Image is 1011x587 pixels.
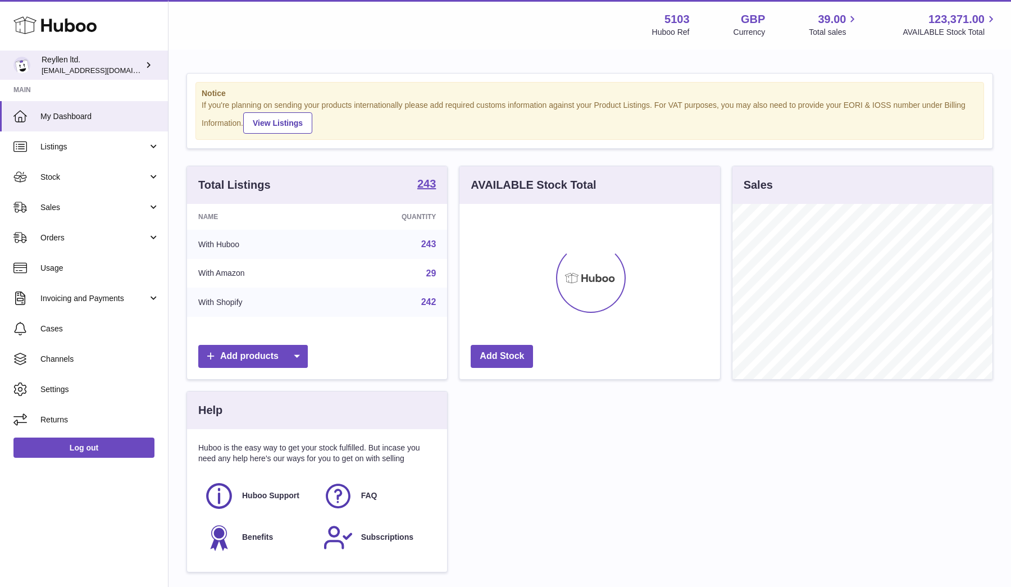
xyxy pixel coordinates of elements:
[421,297,436,307] a: 242
[734,27,766,38] div: Currency
[40,354,160,365] span: Channels
[809,12,859,38] a: 39.00 Total sales
[928,12,985,27] span: 123,371.00
[40,111,160,122] span: My Dashboard
[40,293,148,304] span: Invoicing and Payments
[809,27,859,38] span: Total sales
[40,202,148,213] span: Sales
[40,263,160,274] span: Usage
[187,259,330,288] td: With Amazon
[323,522,431,553] a: Subscriptions
[330,204,448,230] th: Quantity
[744,178,773,193] h3: Sales
[471,345,533,368] a: Add Stock
[40,415,160,425] span: Returns
[42,54,143,76] div: Reyllen ltd.
[652,27,690,38] div: Huboo Ref
[40,384,160,395] span: Settings
[664,12,690,27] strong: 5103
[818,12,846,27] span: 39.00
[204,481,312,511] a: Huboo Support
[13,57,30,74] img: reyllen@reyllen.com
[903,27,998,38] span: AVAILABLE Stock Total
[242,490,299,501] span: Huboo Support
[471,178,596,193] h3: AVAILABLE Stock Total
[187,230,330,259] td: With Huboo
[42,66,165,75] span: [EMAIL_ADDRESS][DOMAIN_NAME]
[741,12,765,27] strong: GBP
[202,100,978,134] div: If you're planning on sending your products internationally please add required customs informati...
[40,142,148,152] span: Listings
[40,233,148,243] span: Orders
[13,438,154,458] a: Log out
[198,345,308,368] a: Add products
[361,490,377,501] span: FAQ
[187,204,330,230] th: Name
[40,324,160,334] span: Cases
[204,522,312,553] a: Benefits
[40,172,148,183] span: Stock
[243,112,312,134] a: View Listings
[426,269,436,278] a: 29
[417,178,436,192] a: 243
[187,288,330,317] td: With Shopify
[421,239,436,249] a: 243
[198,403,222,418] h3: Help
[202,88,978,99] strong: Notice
[361,532,413,543] span: Subscriptions
[198,178,271,193] h3: Total Listings
[323,481,431,511] a: FAQ
[417,178,436,189] strong: 243
[198,443,436,464] p: Huboo is the easy way to get your stock fulfilled. But incase you need any help here's our ways f...
[903,12,998,38] a: 123,371.00 AVAILABLE Stock Total
[242,532,273,543] span: Benefits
